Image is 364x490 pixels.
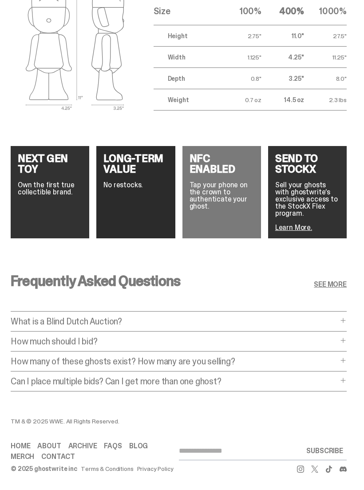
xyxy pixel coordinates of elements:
[261,68,304,89] td: 3.25"
[154,47,219,68] td: Width
[190,182,254,210] p: Tap your phone on the crown to authenticate your ghost.
[11,274,180,288] h3: Frequently Asked Questions
[275,223,312,232] a: Learn More.
[11,317,338,326] p: What is a Blind Dutch Auction?
[137,466,174,472] a: Privacy Policy
[154,25,219,47] td: Height
[11,377,338,386] p: Can I place multiple bids? Can I get more than one ghost?
[303,442,347,460] button: SUBSCRIBE
[18,153,82,174] h4: NEXT GEN TOY
[304,89,347,111] td: 2.3 lbs
[103,182,168,189] p: No restocks.
[261,89,304,111] td: 14.5 oz
[304,47,347,68] td: 11.25"
[154,68,219,89] td: Depth
[11,357,338,366] p: How many of these ghosts exist? How many are you selling?
[219,89,261,111] td: 0.7 oz
[261,47,304,68] td: 4.25"
[261,25,304,47] td: 11.0"
[37,443,61,450] a: About
[11,337,338,346] p: How much should I bid?
[304,25,347,47] td: 27.5"
[11,466,77,472] div: © 2025 ghostwrite inc
[219,25,261,47] td: 2.75"
[314,281,347,288] a: SEE MORE
[11,418,347,424] div: TM & © 2025 WWE. All Rights Reserved.
[103,153,168,174] h4: LONG-TERM VALUE
[219,68,261,89] td: 0.8"
[18,182,82,196] p: Own the first true collectible brand.
[41,453,75,460] a: Contact
[104,443,122,450] a: FAQs
[304,68,347,89] td: 8.0"
[11,453,34,460] a: Merch
[190,153,254,174] h4: NFC ENABLED
[129,443,148,450] a: Blog
[219,47,261,68] td: 1.125"
[154,89,219,111] td: Weight
[68,443,97,450] a: Archive
[275,182,340,217] p: Sell your ghosts with ghostwrite’s exclusive access to the StockX Flex program.
[275,153,340,174] h4: SEND TO STOCKX
[81,466,133,472] a: Terms & Conditions
[11,443,30,450] a: Home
